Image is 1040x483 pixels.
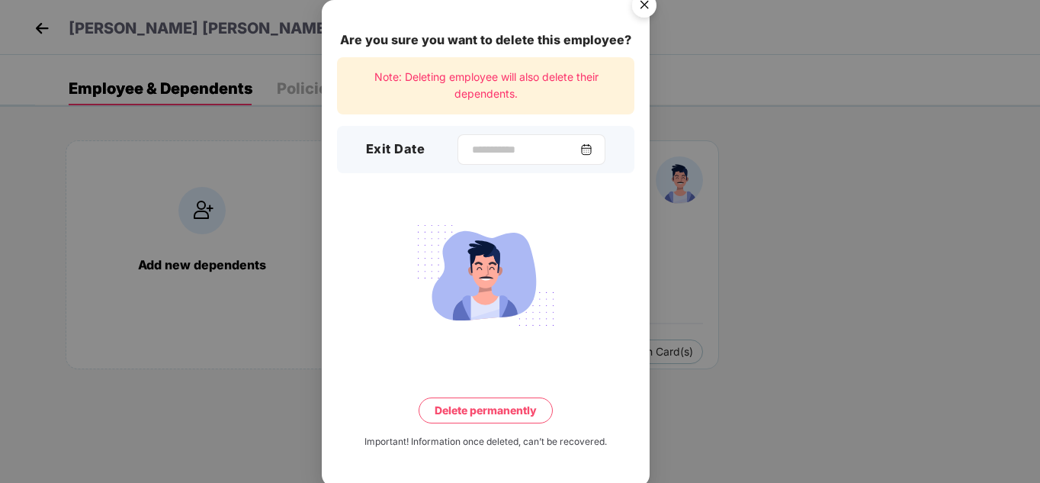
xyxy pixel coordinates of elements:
[366,140,425,159] h3: Exit Date
[580,143,592,156] img: svg+xml;base64,PHN2ZyBpZD0iQ2FsZW5kYXItMzJ4MzIiIHhtbG5zPSJodHRwOi8vd3d3LnczLm9yZy8yMDAwL3N2ZyIgd2...
[419,398,553,423] button: Delete permanently
[337,57,634,114] div: Note: Deleting employee will also delete their dependents.
[337,31,634,50] div: Are you sure you want to delete this employee?
[364,435,607,449] div: Important! Information once deleted, can’t be recovered.
[400,216,571,335] img: svg+xml;base64,PHN2ZyB4bWxucz0iaHR0cDovL3d3dy53My5vcmcvMjAwMC9zdmciIHdpZHRoPSIyMjQiIGhlaWdodD0iMT...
